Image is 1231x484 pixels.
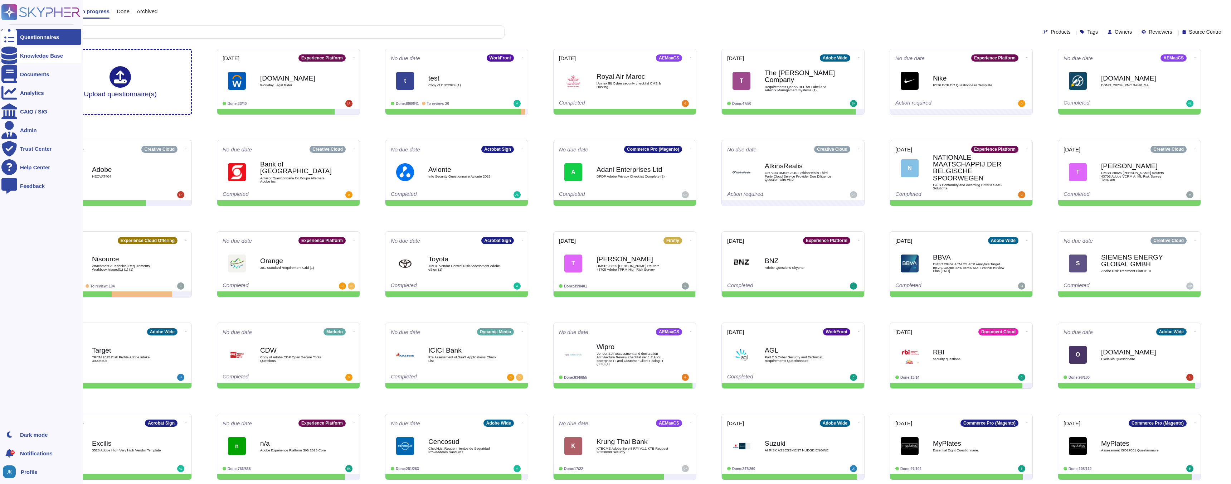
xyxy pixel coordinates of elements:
[559,238,576,243] span: [DATE]
[971,54,1018,62] div: Experience Platform
[228,255,246,272] img: Logo
[428,347,500,354] b: ICICI Bank
[765,69,836,83] b: The [PERSON_NAME] Company
[1156,328,1187,335] div: Adobe Wide
[988,237,1018,244] div: Adobe Wide
[1150,237,1187,244] div: Creative Cloud
[1101,349,1173,355] b: [DOMAIN_NAME]
[682,282,689,290] img: user
[428,175,500,178] span: Info Security Questionnaire Avionte 2025
[260,449,332,452] span: Adobe Experience Platform SIG 2023 Core
[1064,100,1151,107] div: Completed
[228,72,246,90] img: Logo
[727,421,744,426] span: [DATE]
[895,55,925,61] span: No due date
[597,438,668,445] b: Krung Thai Bank
[391,282,478,290] div: Completed
[1,141,81,156] a: Trust Center
[428,166,500,173] b: Avionte
[223,329,252,335] span: No due date
[84,66,157,97] div: Upload questionnaire(s)
[1161,54,1187,62] div: AEMaaCS
[298,54,346,62] div: Experience Platform
[895,191,983,198] div: Completed
[260,161,332,174] b: Bank of [GEOGRAPHIC_DATA]
[597,343,668,350] b: Wipro
[1,85,81,101] a: Analytics
[559,147,588,152] span: No due date
[298,420,346,427] div: Experience Platform
[260,257,332,264] b: Orange
[223,191,310,198] div: Completed
[1064,238,1093,243] span: No due date
[223,147,252,152] span: No due date
[1064,147,1080,152] span: [DATE]
[1186,465,1193,472] img: user
[141,146,177,153] div: Creative Cloud
[933,440,1004,447] b: MyPlates
[396,437,414,455] img: Logo
[564,376,587,379] span: Done: 834/855
[1101,171,1173,181] span: DMSR 28825 [PERSON_NAME] Reuters 43706 Adobe VCRM AI ML Risk Survey Template
[559,55,576,61] span: [DATE]
[91,284,115,288] span: To review: 104
[1,66,81,82] a: Documents
[80,9,110,14] span: In progress
[223,282,310,290] div: Completed
[564,72,582,90] img: Logo
[483,420,514,427] div: Adobe Wide
[260,440,332,447] b: n/a
[597,256,668,262] b: [PERSON_NAME]
[514,191,521,198] img: user
[765,163,836,169] b: AtkinsRealis
[1101,449,1173,452] span: Assessment ISO27001 Questionnaire
[345,374,352,381] img: user
[1115,29,1132,34] span: Owners
[20,127,37,133] div: Admin
[1087,29,1098,34] span: Tags
[597,447,668,454] span: KTBCMS Adobe Beryl8 RFI V1.1 KTB Request 20250808 Security
[177,465,184,472] img: user
[1101,83,1173,87] span: DSMR_28784_PNC BANK_SA
[92,347,164,354] b: Target
[1018,374,1025,381] img: user
[682,191,689,198] img: user
[177,191,184,198] img: user
[850,100,857,107] img: user
[145,420,177,427] div: Acrobat Sign
[1069,255,1087,272] div: S
[391,147,420,152] span: No due date
[960,420,1018,427] div: Commerce Pro (Magento)
[895,421,912,426] span: [DATE]
[895,282,983,290] div: Completed
[20,72,49,77] div: Documents
[765,347,836,354] b: AGL
[177,282,184,290] img: user
[850,191,857,198] img: user
[1101,440,1173,447] b: MyPlates
[564,467,583,471] span: Done: 17/22
[559,329,588,335] span: No due date
[1101,254,1173,267] b: SIEMENS ENERGY GLOBAL GMBH
[1,464,21,480] button: user
[92,449,164,452] span: 3528 Adobe High Very High Vendor Template
[559,191,647,198] div: Completed
[147,328,177,335] div: Adobe Wide
[10,450,15,455] div: 9+
[765,257,836,264] b: BNZ
[1150,146,1187,153] div: Creative Cloud
[564,255,582,272] div: T
[1186,100,1193,107] img: user
[345,465,352,472] img: user
[564,284,587,288] span: Done: 399/401
[1069,376,1090,379] span: Done: 96/100
[20,53,63,58] div: Knowledge Base
[971,146,1018,153] div: Experience Platform
[1,29,81,45] a: Questionnaires
[564,163,582,181] div: A
[1,122,81,138] a: Admin
[391,55,420,61] span: No due date
[559,421,588,426] span: No due date
[396,255,414,272] img: Logo
[597,352,668,366] span: Vendor Self assessment and declaration Architecture Review checklist ver 1.7.9 for Enterprise IT ...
